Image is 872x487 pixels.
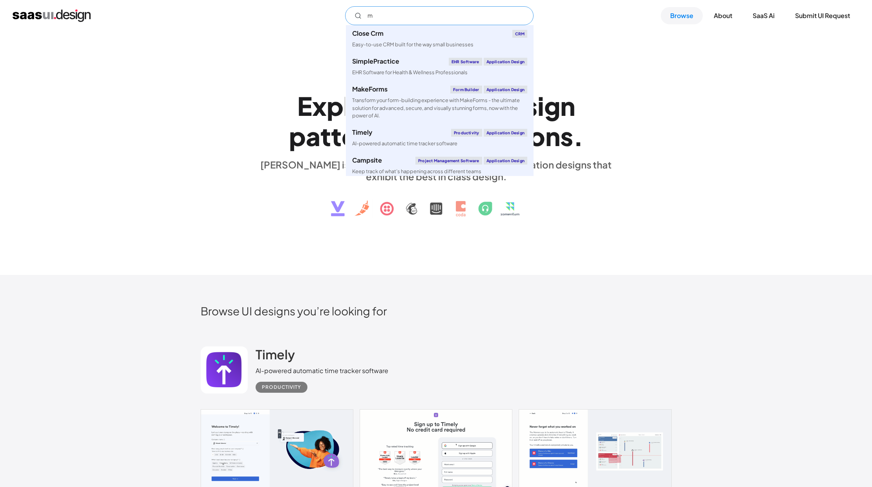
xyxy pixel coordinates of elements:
div: n [545,121,560,151]
h2: Timely [256,346,295,362]
a: home [13,9,91,22]
div: E [297,91,312,121]
div: SimplePractice [352,58,399,64]
div: Application Design [484,129,528,137]
a: SimplePracticeEHR SoftwareApplication DesignEHR Software for Health & Wellness Professionals [346,53,534,81]
div: AI-powered automatic time tracker software [256,366,388,375]
div: g [544,91,560,121]
h2: Browse UI designs you’re looking for [201,304,672,318]
div: i [537,91,544,121]
a: CampsiteProject Management SoftwareApplication DesignKeep track of what’s happening across differ... [346,152,534,180]
a: Browse [661,7,703,24]
h1: Explore SaaS UI design patterns & interactions. [256,91,617,151]
div: AI-powered automatic time tracker software [352,140,457,147]
input: Search UI designs you're looking for... [345,6,534,25]
a: Submit UI Request [786,7,859,24]
div: Keep track of what’s happening across different teams [352,168,481,175]
div: Timely [352,129,372,135]
div: a [306,121,320,151]
a: Close CrmCRMEasy-to-use CRM built for the way small businesses [346,25,534,53]
a: SaaS Ai [743,7,784,24]
div: Application Design [484,157,528,165]
div: s [560,121,573,151]
div: o [529,121,545,151]
div: l [344,91,350,121]
div: EHR Software for Health & Wellness Professionals [352,69,468,76]
a: TimelyProductivityApplication DesignAI-powered automatic time tracker software [346,124,534,152]
div: p [327,91,344,121]
div: Close Crm [352,30,384,37]
div: Transform your form-building experience with MakeForms - the ultimate solution for advanced, secu... [352,97,527,119]
div: Project Management Software [415,157,482,165]
div: Campsite [352,157,382,163]
div: n [560,91,575,121]
div: Form Builder [450,86,482,93]
div: Productivity [262,383,301,392]
div: . [573,121,583,151]
div: Productivity [451,129,482,137]
div: e [342,121,357,151]
div: [PERSON_NAME] is a hand-picked collection of saas application designs that exhibit the best in cl... [256,159,617,182]
a: MakeFormsForm BuilderApplication DesignTransform your form-building experience with MakeForms - t... [346,81,534,124]
div: MakeForms [352,86,388,92]
div: t [320,121,331,151]
a: Timely [256,346,295,366]
form: Email Form [345,6,534,25]
div: CRM [512,30,528,38]
div: EHR Software [449,58,482,66]
img: text, icon, saas logo [317,182,555,223]
div: Application Design [484,86,528,93]
a: About [704,7,742,24]
div: Application Design [484,58,528,66]
div: p [289,121,306,151]
div: t [331,121,342,151]
div: x [312,91,327,121]
div: Easy-to-use CRM built for the way small businesses [352,41,473,48]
